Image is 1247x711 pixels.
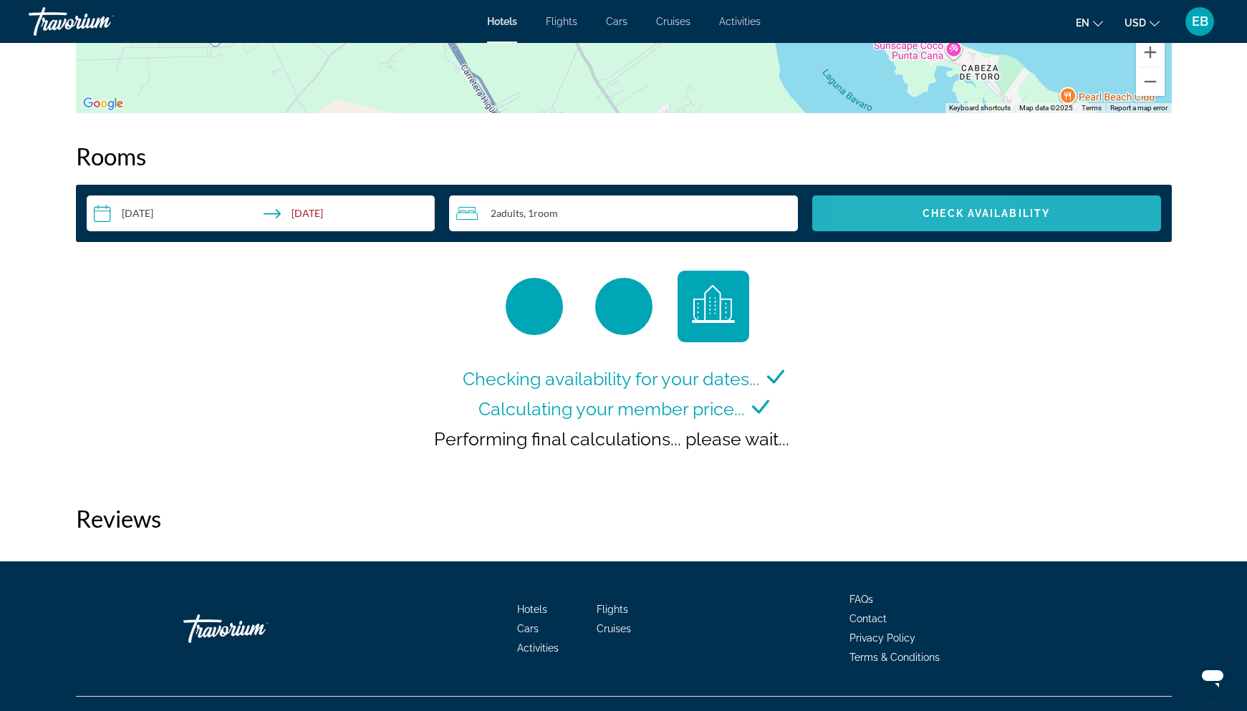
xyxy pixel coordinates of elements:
a: Hotels [487,16,517,27]
span: USD [1125,17,1146,29]
button: Keyboard shortcuts [949,103,1011,113]
span: EB [1192,14,1208,29]
a: Privacy Policy [849,632,915,644]
a: Open this area in Google Maps (opens a new window) [80,95,127,113]
a: Terms (opens in new tab) [1082,104,1102,112]
a: Cars [517,623,539,634]
a: Terms & Conditions [849,652,940,663]
h2: Rooms [76,142,1172,170]
a: Cars [606,16,627,27]
button: Check-in date: Nov 16, 2025 Check-out date: Nov 23, 2025 [87,195,435,231]
h2: Reviews [76,504,1172,533]
button: Zoom out [1136,67,1165,96]
button: Travelers: 2 adults, 0 children [449,195,798,231]
span: Checking availability for your dates... [463,368,760,390]
img: Google [80,95,127,113]
span: , 1 [524,208,558,219]
a: Activities [517,642,559,654]
span: en [1076,17,1089,29]
a: Hotels [517,604,547,615]
a: Travorium [183,607,327,650]
a: Cruises [656,16,690,27]
button: Change currency [1125,12,1160,33]
span: 2 [491,208,524,219]
button: Check Availability [812,195,1161,231]
a: Flights [597,604,628,615]
a: Cruises [597,623,631,634]
span: Room [534,207,558,219]
span: Map data ©2025 [1019,104,1073,112]
span: Check Availability [923,208,1050,219]
a: Flights [546,16,577,27]
span: Calculating your member price... [478,398,745,420]
span: Performing final calculations... please wait... [434,428,789,450]
a: Travorium [29,3,172,40]
div: Search widget [87,195,1161,231]
a: Contact [849,613,887,624]
a: Report a map error [1110,104,1167,112]
button: Change language [1076,12,1103,33]
span: Adults [496,207,524,219]
button: Zoom in [1136,38,1165,67]
a: Activities [719,16,761,27]
a: FAQs [849,594,873,605]
iframe: Button to launch messaging window [1190,654,1236,700]
button: User Menu [1181,6,1218,37]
